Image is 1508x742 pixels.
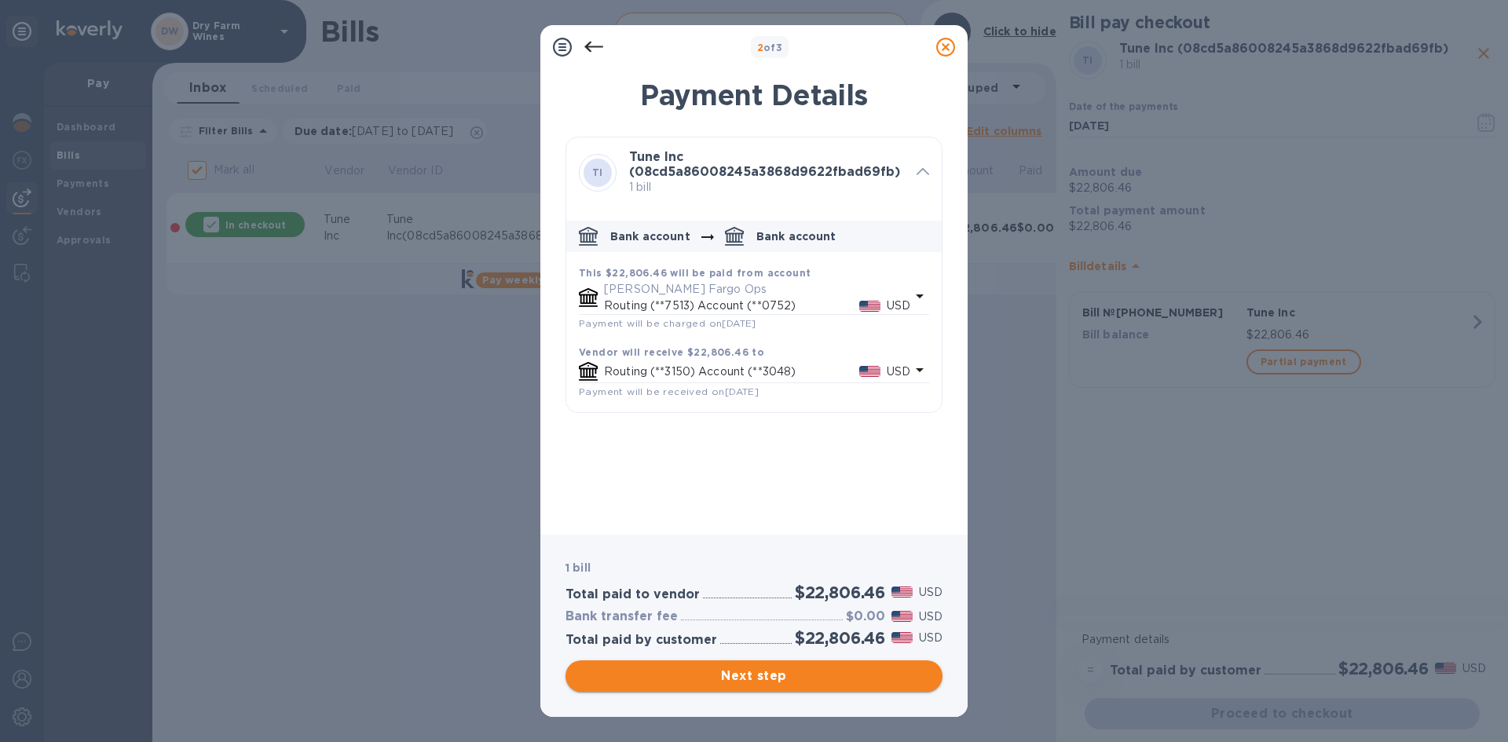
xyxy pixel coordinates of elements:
img: USD [859,366,880,377]
button: Next step [565,660,942,692]
img: USD [891,587,913,598]
img: USD [891,611,913,622]
p: [PERSON_NAME] Fargo Ops [604,281,910,298]
b: Vendor will receive $22,806.46 to [579,346,764,358]
span: 2 [757,42,763,53]
p: USD [919,584,942,601]
h1: Payment Details [565,79,942,111]
p: Routing (**3150) Account (**3048) [604,364,859,380]
span: Payment will be received on [DATE] [579,386,759,397]
img: USD [859,301,880,312]
h2: $22,806.46 [795,628,885,648]
b: TI [592,166,603,178]
p: Bank account [610,228,690,244]
b: Tune Inc (08cd5a86008245a3868d9622fbad69fb) [629,149,900,179]
b: of 3 [757,42,783,53]
p: Routing (**7513) Account (**0752) [604,298,859,314]
h3: $0.00 [846,609,885,624]
p: USD [919,630,942,646]
b: 1 bill [565,561,591,574]
span: Payment will be charged on [DATE] [579,317,756,329]
span: Next step [578,667,930,685]
p: USD [919,609,942,625]
h3: Total paid by customer [565,633,717,648]
p: 1 bill [629,179,904,196]
img: USD [891,632,913,643]
h3: Bank transfer fee [565,609,678,624]
p: Bank account [756,228,836,244]
b: This $22,806.46 will be paid from account [579,267,811,279]
div: default-method [566,214,942,412]
h3: Total paid to vendor [565,587,700,602]
p: USD [887,298,910,314]
p: USD [887,364,910,380]
div: TITune Inc (08cd5a86008245a3868d9622fbad69fb)1 bill [566,137,942,208]
h2: $22,806.46 [795,583,885,602]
